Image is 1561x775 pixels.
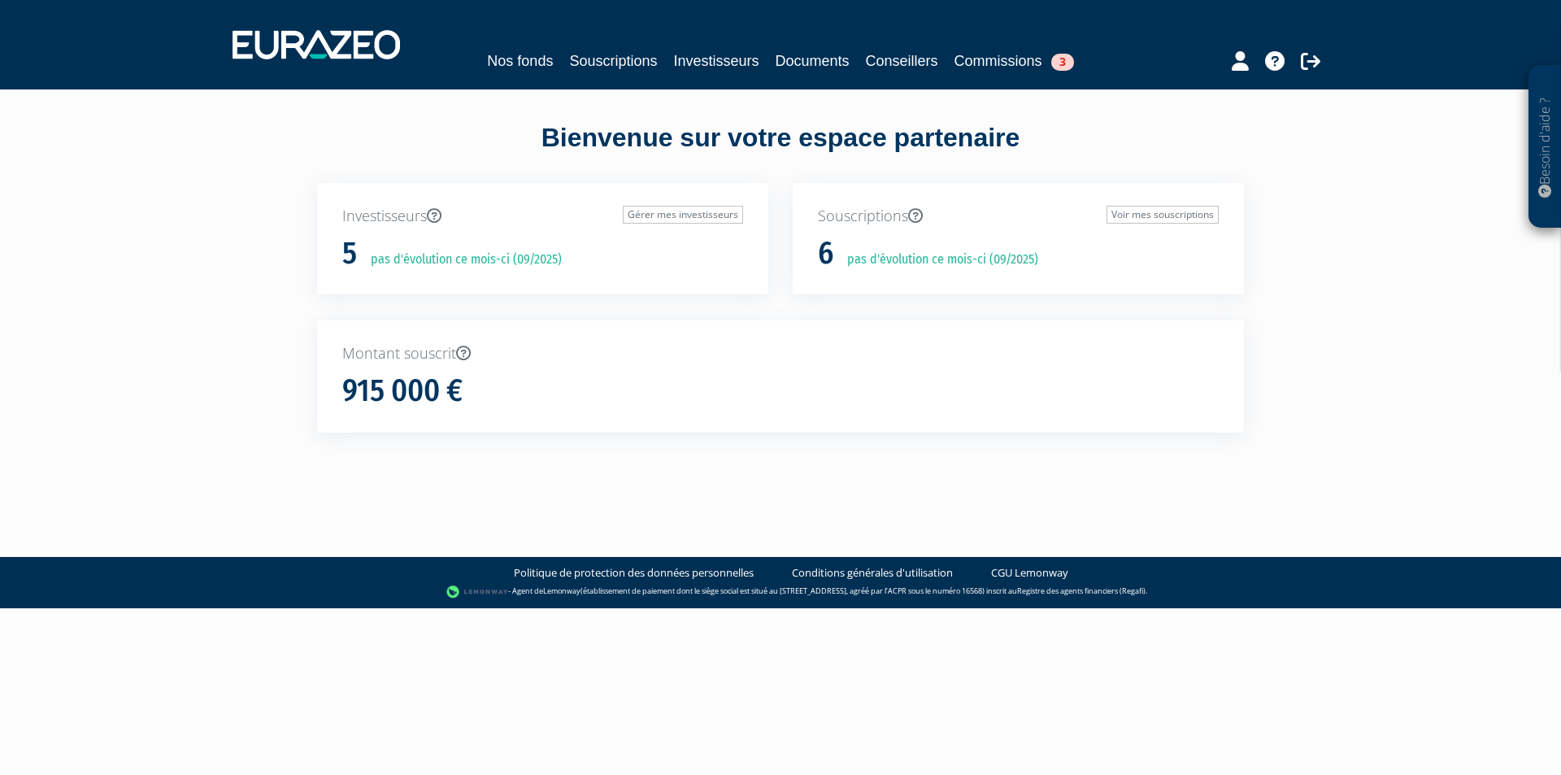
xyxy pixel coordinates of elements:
a: Registre des agents financiers (Regafi) [1017,586,1146,596]
p: pas d'évolution ce mois-ci (09/2025) [836,250,1038,269]
a: Nos fonds [487,50,553,72]
p: Montant souscrit [342,343,1219,364]
h1: 6 [818,237,833,271]
p: Besoin d'aide ? [1536,74,1554,220]
a: Conditions générales d'utilisation [792,565,953,581]
img: logo-lemonway.png [446,584,509,600]
a: Souscriptions [569,50,657,72]
p: Souscriptions [818,206,1219,227]
a: Investisseurs [673,50,759,72]
p: Investisseurs [342,206,743,227]
a: Conseillers [866,50,938,72]
h1: 5 [342,237,357,271]
span: 3 [1051,54,1074,71]
a: Documents [776,50,850,72]
div: - Agent de (établissement de paiement dont le siège social est situé au [STREET_ADDRESS], agréé p... [16,584,1545,600]
h1: 915 000 € [342,374,463,408]
a: CGU Lemonway [991,565,1068,581]
div: Bienvenue sur votre espace partenaire [305,120,1256,183]
a: Commissions3 [954,50,1074,72]
p: pas d'évolution ce mois-ci (09/2025) [359,250,562,269]
a: Voir mes souscriptions [1107,206,1219,224]
img: 1732889491-logotype_eurazeo_blanc_rvb.png [233,30,400,59]
a: Gérer mes investisseurs [623,206,743,224]
a: Politique de protection des données personnelles [514,565,754,581]
a: Lemonway [543,586,580,596]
